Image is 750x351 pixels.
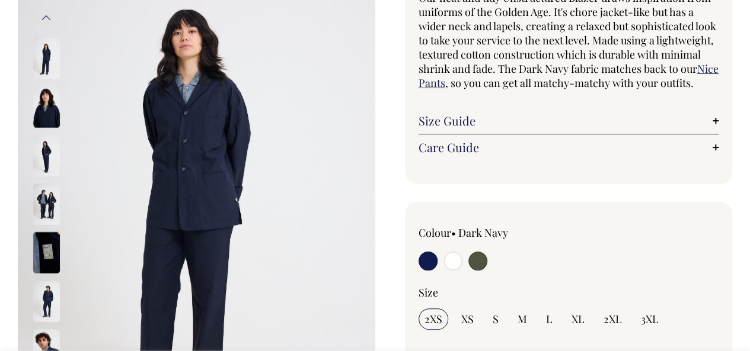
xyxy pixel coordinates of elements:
[461,312,474,326] span: XS
[33,231,60,273] img: dark-navy
[604,312,622,326] span: 2XL
[455,308,480,330] input: XS
[419,285,719,300] div: Size
[419,308,448,330] input: 2XS
[425,312,442,326] span: 2XS
[566,308,591,330] input: XL
[33,280,60,321] img: dark-navy
[540,308,558,330] input: L
[518,312,527,326] span: M
[641,312,659,326] span: 3XL
[493,312,499,326] span: S
[458,226,508,240] label: Dark Navy
[445,76,694,90] span: , so you can get all matchy-matchy with your outfits.
[635,308,665,330] input: 3XL
[419,114,719,128] a: Size Guide
[419,226,539,240] div: Colour
[419,62,719,90] a: Nice Pants
[33,86,60,127] img: dark-navy
[451,226,456,240] span: •
[33,183,60,224] img: dark-navy
[572,312,585,326] span: XL
[33,134,60,176] img: dark-navy
[546,312,553,326] span: L
[37,5,55,31] button: Previous
[598,308,628,330] input: 2XL
[419,140,719,154] a: Care Guide
[33,37,60,79] img: dark-navy
[487,308,505,330] input: S
[512,308,533,330] input: M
